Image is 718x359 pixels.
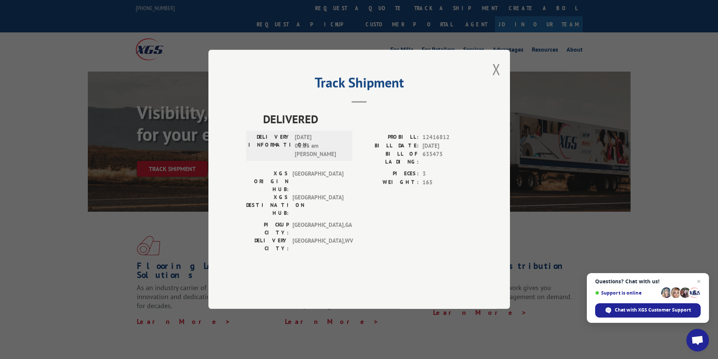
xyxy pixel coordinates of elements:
label: WEIGHT: [359,178,419,187]
label: BILL DATE: [359,142,419,150]
label: XGS ORIGIN HUB: [246,170,289,194]
span: Chat with XGS Customer Support [595,303,701,318]
span: Questions? Chat with us! [595,278,701,284]
span: [DATE] [423,142,472,150]
span: [GEOGRAPHIC_DATA] , GA [292,221,343,237]
span: 635475 [423,150,472,166]
label: DELIVERY CITY: [246,237,289,253]
span: 12416812 [423,133,472,142]
label: PROBILL: [359,133,419,142]
span: [GEOGRAPHIC_DATA] [292,194,343,217]
span: Chat with XGS Customer Support [615,307,691,313]
label: XGS DESTINATION HUB: [246,194,289,217]
span: Support is online [595,290,658,296]
label: BILL OF LADING: [359,150,419,166]
h2: Track Shipment [246,77,472,92]
a: Open chat [686,329,709,351]
span: [GEOGRAPHIC_DATA] , WV [292,237,343,253]
label: PICKUP CITY: [246,221,289,237]
label: PIECES: [359,170,419,179]
button: Close modal [492,59,501,79]
span: 3 [423,170,472,179]
span: DELIVERED [263,111,472,128]
label: DELIVERY INFORMATION: [248,133,291,159]
span: [GEOGRAPHIC_DATA] [292,170,343,194]
span: 165 [423,178,472,187]
span: [DATE] 08:25 am [PERSON_NAME] [295,133,346,159]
